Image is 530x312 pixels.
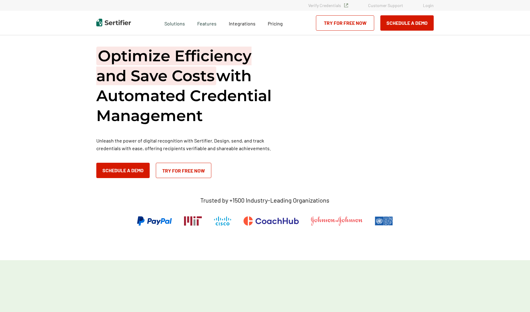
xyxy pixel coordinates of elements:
img: Cisco [214,216,231,226]
p: Trusted by +1500 Industry-Leading Organizations [200,196,329,204]
p: Unleash the power of digital recognition with Sertifier. Design, send, and track credentials with... [96,137,280,152]
img: Massachusetts Institute of Technology [184,216,202,226]
a: Login [423,3,434,8]
a: Try for Free Now [156,163,211,178]
span: Optimize Efficiency and Save Costs [96,47,252,85]
span: Pricing [268,21,283,26]
span: Integrations [229,21,255,26]
h1: with Automated Credential Management [96,46,280,126]
img: PayPal [137,216,172,226]
a: Pricing [268,19,283,27]
img: Verified [344,3,348,7]
img: UNDP [375,216,393,226]
img: Sertifier | Digital Credentialing Platform [96,19,131,26]
a: Integrations [229,19,255,27]
a: Try for Free Now [316,15,374,31]
a: Customer Support [368,3,403,8]
span: Features [197,19,217,27]
span: Solutions [164,19,185,27]
img: Johnson & Johnson [311,216,363,226]
a: Verify Credentials [308,3,348,8]
img: CoachHub [244,216,299,226]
